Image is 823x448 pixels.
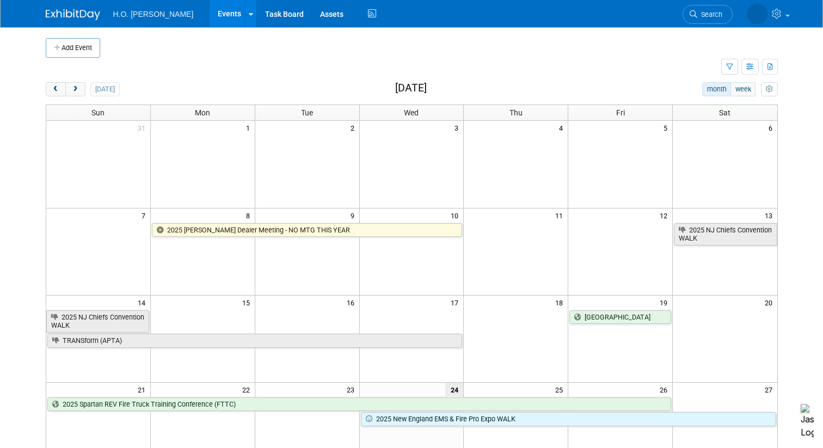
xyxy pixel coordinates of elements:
button: myCustomButton [761,82,777,96]
span: 3 [453,121,463,134]
span: 26 [659,383,672,396]
span: Wed [404,108,419,117]
span: 9 [349,208,359,222]
span: Sun [91,108,105,117]
span: 23 [346,383,359,396]
a: 2025 NJ Chiefs Convention WALK [674,223,777,246]
span: 20 [764,296,777,309]
span: 13 [764,208,777,222]
span: 22 [241,383,255,396]
span: 24 [445,383,463,396]
span: 4 [558,121,568,134]
span: 10 [450,208,463,222]
i: Personalize Calendar [766,86,773,93]
span: 11 [554,208,568,222]
a: TRANSform (APTA) [47,334,463,348]
h2: [DATE] [395,82,427,94]
span: 7 [140,208,150,222]
span: 16 [346,296,359,309]
button: week [730,82,756,96]
button: next [65,82,85,96]
button: prev [46,82,66,96]
span: 15 [241,296,255,309]
span: Fri [616,108,625,117]
img: Paige Bostrom [747,4,767,24]
span: 17 [450,296,463,309]
span: Sat [719,108,730,117]
span: 18 [554,296,568,309]
span: 12 [659,208,672,222]
span: 25 [554,383,568,396]
span: 8 [245,208,255,222]
button: [DATE] [90,82,119,96]
span: 19 [659,296,672,309]
button: month [702,82,731,96]
span: Thu [509,108,523,117]
a: 2025 NJ Chiefs Convention WALK [46,310,149,333]
span: Search [697,10,722,19]
span: 1 [245,121,255,134]
span: 6 [767,121,777,134]
a: [GEOGRAPHIC_DATA] [569,310,671,324]
button: Add Event [46,38,100,58]
span: 5 [662,121,672,134]
img: ExhibitDay [46,9,100,20]
span: H.O. [PERSON_NAME] [113,10,194,19]
a: 2025 Spartan REV Fire Truck Training Conference (FTTC) [47,397,672,412]
span: Mon [195,108,210,117]
span: 21 [137,383,150,396]
span: 27 [764,383,777,396]
span: 31 [137,121,150,134]
span: 2 [349,121,359,134]
a: 2025 [PERSON_NAME] Dealer Meeting - NO MTG THIS YEAR [152,223,463,237]
span: Tue [301,108,313,117]
a: 2025 New England EMS & Fire Pro Expo WALK [361,412,776,426]
a: Search [683,5,733,24]
span: 14 [137,296,150,309]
